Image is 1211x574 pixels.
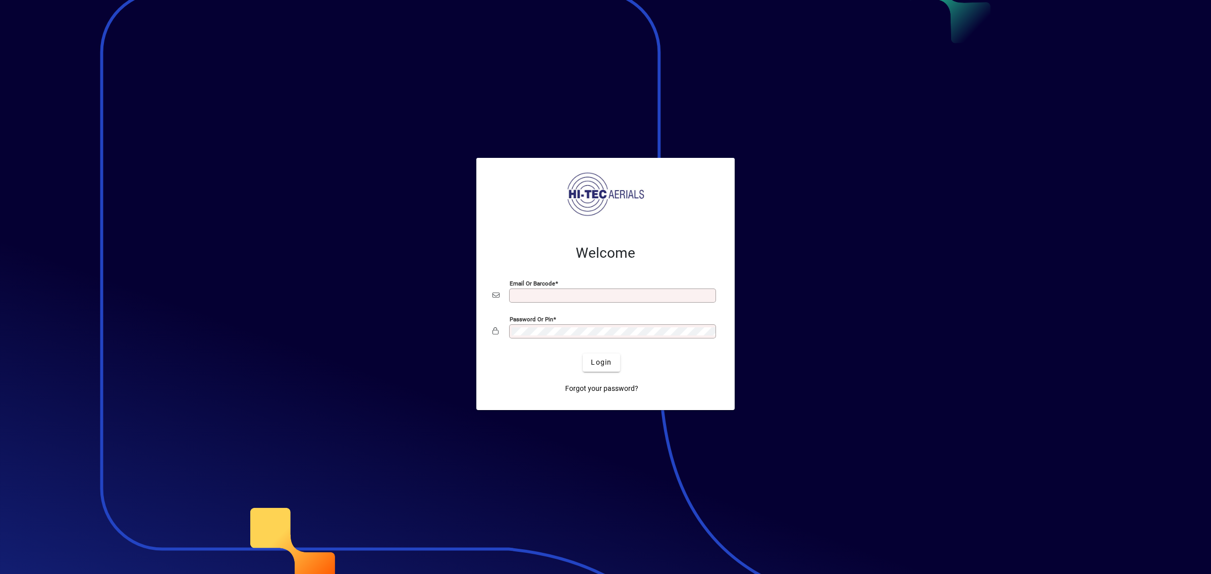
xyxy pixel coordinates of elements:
button: Login [583,354,620,372]
span: Forgot your password? [565,383,638,394]
mat-label: Password or Pin [510,315,553,322]
h2: Welcome [492,245,719,262]
span: Login [591,357,612,368]
a: Forgot your password? [561,380,642,398]
mat-label: Email or Barcode [510,279,555,286]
